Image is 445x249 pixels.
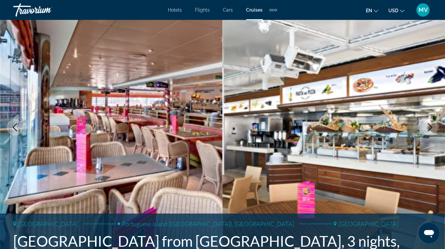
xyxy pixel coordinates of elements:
[195,7,210,13] a: Flights
[223,7,233,13] a: Cars
[18,220,78,227] span: [GEOGRAPHIC_DATA]
[7,119,23,136] button: Previous image
[415,3,432,17] button: User Menu
[270,5,277,15] button: Extra navigation items
[338,220,398,227] span: [GEOGRAPHIC_DATA]
[168,7,182,13] a: Hotels
[122,220,294,227] span: Portuguese Island ([GEOGRAPHIC_DATA]), [GEOGRAPHIC_DATA]
[366,6,378,15] button: Change language
[246,7,263,13] a: Cruises
[422,119,438,136] button: Next image
[388,8,398,13] span: USD
[419,7,428,13] span: MV
[13,1,79,19] a: Travorium
[419,222,440,244] iframe: Bouton de lancement de la fenêtre de messagerie
[366,8,372,13] span: en
[388,6,405,15] button: Change currency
